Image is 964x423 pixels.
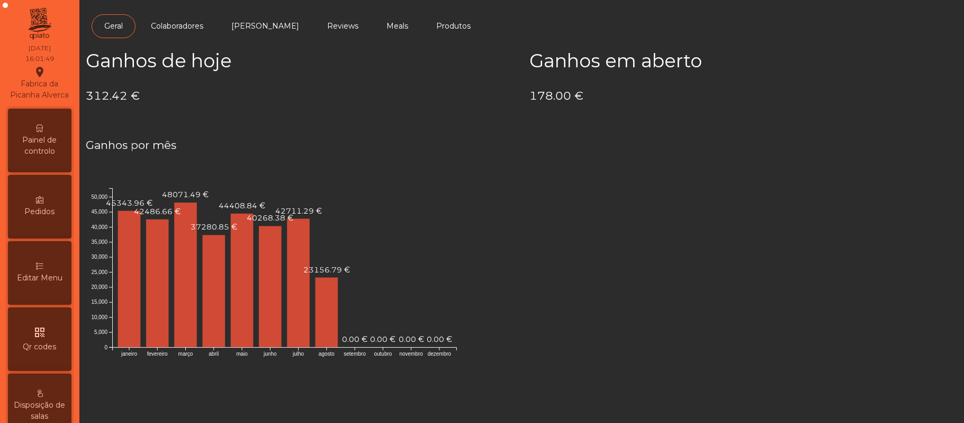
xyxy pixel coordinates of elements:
[11,135,69,157] span: Painel de controlo
[374,351,392,357] text: outubro
[428,351,452,357] text: dezembro
[86,137,958,153] h4: Ganhos por mês
[191,222,237,232] text: 37280.85 €
[134,207,181,216] text: 42486.66 €
[374,14,421,38] a: Meals
[219,201,265,210] text: 44408.84 €
[314,14,371,38] a: Reviews
[33,326,46,339] i: qr_code
[178,351,193,357] text: março
[399,334,424,344] text: 0.00 €
[23,341,57,352] span: Qr codes
[86,88,514,104] h4: 312.42 €
[247,213,293,223] text: 40268.38 €
[236,351,248,357] text: maio
[219,14,312,38] a: [PERSON_NAME]
[29,43,51,53] div: [DATE]
[91,224,107,230] text: 40,000
[121,351,137,357] text: janeiro
[106,198,152,208] text: 45343.96 €
[400,351,424,357] text: novembro
[147,351,168,357] text: fevereiro
[530,88,958,104] h4: 178.00 €
[138,14,216,38] a: Colaboradores
[424,14,483,38] a: Produtos
[319,351,335,357] text: agosto
[86,50,514,72] h2: Ganhos de hoje
[91,209,107,215] text: 45,000
[33,66,46,78] i: location_on
[209,351,219,357] text: abril
[292,351,304,357] text: julho
[370,334,395,344] text: 0.00 €
[8,66,71,101] div: Fabrica da Picanha Alverca
[91,239,107,245] text: 35,000
[91,314,107,320] text: 10,000
[11,400,69,422] span: Disposição de salas
[104,345,107,350] text: 0
[91,284,107,290] text: 20,000
[342,334,367,344] text: 0.00 €
[344,351,366,357] text: setembro
[91,194,107,200] text: 50,000
[26,5,52,42] img: qpiato
[163,190,209,199] text: 48071.49 €
[275,206,322,216] text: 42711.29 €
[94,329,107,335] text: 5,000
[17,272,62,284] span: Editar Menu
[25,206,55,217] span: Pedidos
[91,299,107,305] text: 15,000
[92,14,136,38] a: Geral
[263,351,277,357] text: junho
[91,254,107,260] text: 30,000
[303,265,350,275] text: 23156.79 €
[530,50,958,72] h2: Ganhos em aberto
[91,269,107,275] text: 25,000
[427,334,452,344] text: 0.00 €
[25,54,54,64] div: 16:01:49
